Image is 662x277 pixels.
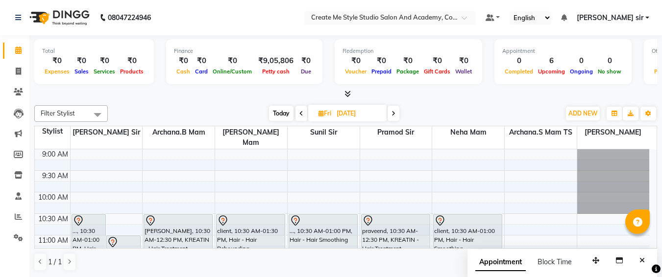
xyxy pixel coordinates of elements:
span: Archana.S mam TS [505,126,577,138]
div: 11:00 AM [36,235,70,246]
div: 10:30 AM [36,214,70,224]
div: ₹0 [42,55,72,67]
div: ₹0 [369,55,394,67]
span: Online/Custom [210,68,254,75]
div: ₹0 [297,55,315,67]
div: ₹9,05,806 [254,55,297,67]
div: ₹0 [210,55,254,67]
span: Voucher [343,68,369,75]
button: ADD NEW [566,107,600,120]
span: Fri [316,110,334,117]
div: 9:30 AM [40,171,70,181]
span: Petty cash [260,68,292,75]
span: Upcoming [536,68,567,75]
img: logo [25,4,92,31]
span: Gift Cards [421,68,453,75]
div: 0 [502,55,536,67]
span: Sunil sir [288,126,360,138]
span: Neha mam [432,126,504,138]
span: Archana.B mam [143,126,215,138]
span: Sales [72,68,91,75]
span: [PERSON_NAME] mam [215,126,287,149]
div: ₹0 [453,55,474,67]
span: Cash [174,68,193,75]
div: 0 [595,55,624,67]
span: Card [193,68,210,75]
div: Total [42,47,146,55]
div: 10:00 AM [36,192,70,203]
span: Appointment [475,254,526,271]
div: ₹0 [91,55,118,67]
div: Redemption [343,47,474,55]
div: ₹0 [72,55,91,67]
span: 1 / 1 [48,257,62,267]
div: Finance [174,47,315,55]
span: Today [269,106,294,121]
span: No show [595,68,624,75]
span: Wallet [453,68,474,75]
span: [PERSON_NAME] sir [577,13,643,23]
b: 08047224946 [108,4,151,31]
div: ₹0 [343,55,369,67]
span: Completed [502,68,536,75]
span: Prepaid [369,68,394,75]
span: Ongoing [567,68,595,75]
div: ₹0 [394,55,421,67]
span: Pramod sir [360,126,432,138]
span: Block Time [538,257,572,266]
span: Filter Stylist [41,109,75,117]
div: ₹0 [193,55,210,67]
span: Due [298,68,314,75]
span: [PERSON_NAME] [577,126,649,138]
div: Appointment [502,47,624,55]
span: Expenses [42,68,72,75]
span: ADD NEW [568,110,597,117]
span: Package [394,68,421,75]
div: ₹0 [118,55,146,67]
span: Services [91,68,118,75]
div: ₹0 [421,55,453,67]
input: 2025-10-10 [334,106,383,121]
span: [PERSON_NAME] sir [71,126,143,138]
div: Stylist [35,126,70,137]
div: 6 [536,55,567,67]
span: Products [118,68,146,75]
div: ₹0 [174,55,193,67]
div: 9:00 AM [40,149,70,160]
iframe: chat widget [621,238,652,267]
div: 0 [567,55,595,67]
